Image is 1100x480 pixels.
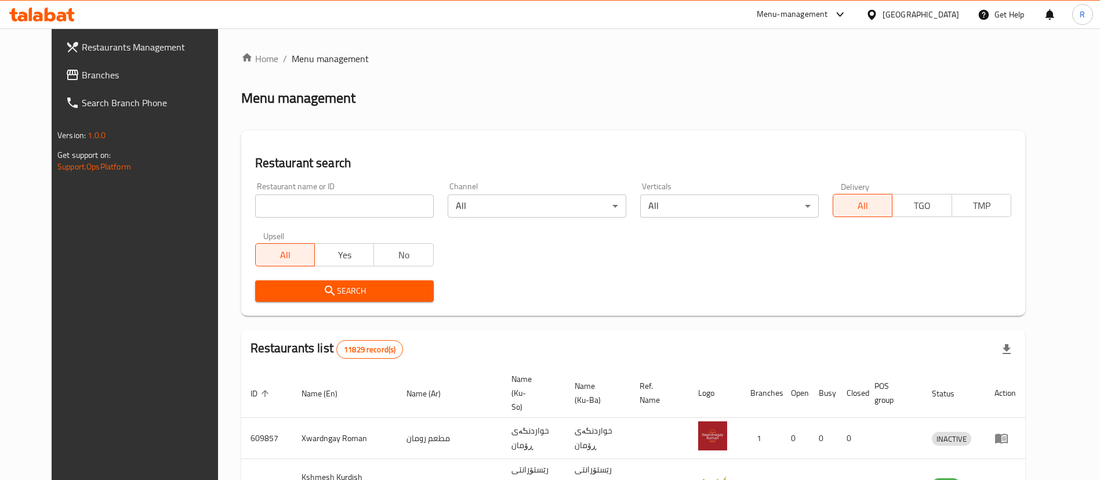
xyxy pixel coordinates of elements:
[82,96,226,110] span: Search Branch Phone
[263,232,285,240] label: Upsell
[809,418,837,459] td: 0
[448,194,626,218] div: All
[255,280,434,302] button: Search
[932,387,970,400] span: Status
[897,197,947,214] span: TGO
[241,52,278,66] a: Home
[56,89,235,117] a: Search Branch Phone
[838,197,888,214] span: All
[57,147,111,163] span: Get support on:
[57,128,86,143] span: Version:
[82,40,226,54] span: Restaurants Management
[565,418,630,459] td: خواردنگەی ڕۆمان
[283,52,287,66] li: /
[320,247,369,264] span: Yes
[241,89,355,107] h2: Menu management
[406,387,456,400] span: Name (Ar)
[782,369,809,418] th: Open
[336,340,403,359] div: Total records count
[952,194,1011,217] button: TMP
[993,335,1021,363] div: Export file
[1080,8,1085,21] span: R
[837,369,865,418] th: Closed
[255,243,315,266] button: All
[741,418,782,459] td: 1
[502,418,565,459] td: خواردنگەی ڕۆمان
[241,418,292,459] td: 609857
[892,194,952,217] button: TGO
[56,33,235,61] a: Restaurants Management
[757,8,828,21] div: Menu-management
[56,61,235,89] a: Branches
[985,369,1025,418] th: Action
[837,418,865,459] td: 0
[373,243,433,266] button: No
[874,379,909,407] span: POS group
[264,284,424,298] span: Search
[957,197,1007,214] span: TMP
[994,431,1016,445] div: Menu
[255,194,434,218] input: Search for restaurant name or ID..
[511,372,551,414] span: Name (Ku-So)
[260,247,310,264] span: All
[782,418,809,459] td: 0
[292,418,397,459] td: Xwardngay Roman
[698,421,727,450] img: Xwardngay Roman
[292,52,369,66] span: Menu management
[57,159,131,174] a: Support.OpsPlatform
[809,369,837,418] th: Busy
[314,243,374,266] button: Yes
[379,247,429,264] span: No
[883,8,959,21] div: [GEOGRAPHIC_DATA]
[397,418,502,459] td: مطعم رومان
[841,182,870,190] label: Delivery
[640,194,819,218] div: All
[251,387,273,400] span: ID
[241,52,1025,66] nav: breadcrumb
[337,344,402,355] span: 11829 record(s)
[82,68,226,82] span: Branches
[302,387,353,400] span: Name (En)
[640,379,675,407] span: Ref. Name
[88,128,106,143] span: 1.0.0
[575,379,616,407] span: Name (Ku-Ba)
[833,194,892,217] button: All
[255,154,1011,172] h2: Restaurant search
[689,369,741,418] th: Logo
[932,432,971,446] span: INACTIVE
[741,369,782,418] th: Branches
[251,340,404,359] h2: Restaurants list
